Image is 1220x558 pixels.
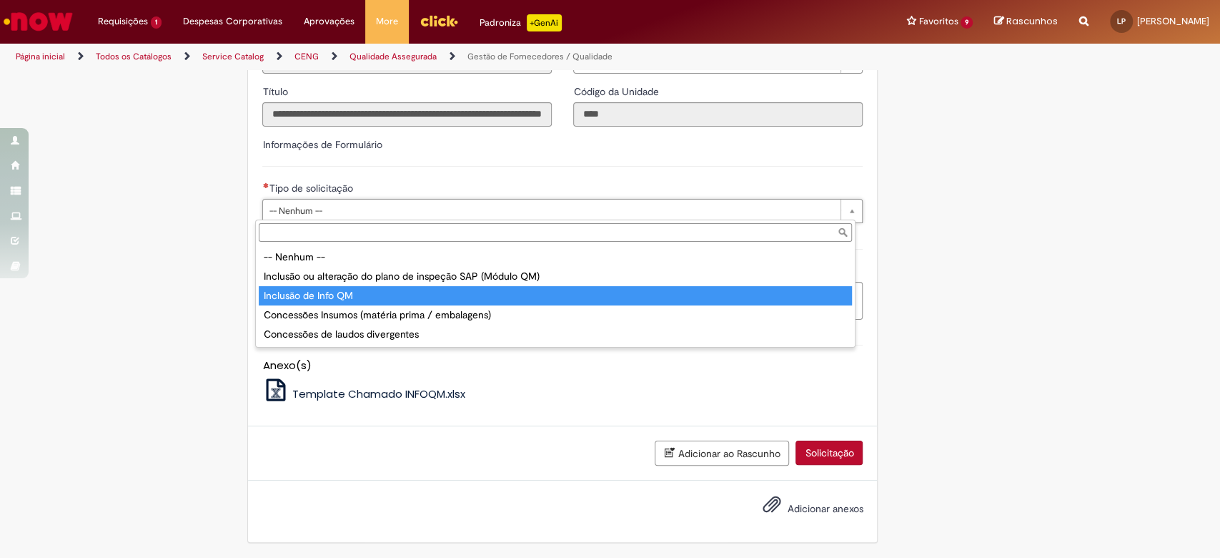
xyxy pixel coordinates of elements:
div: -- Nenhum -- [259,248,852,267]
ul: Tipo de solicitação [256,245,855,347]
div: Inclusão ou alteração do plano de inspeção SAP (Módulo QM) [259,267,852,286]
div: Inclusão de Info QM [259,286,852,305]
div: Concessões de laudos divergentes [259,325,852,344]
div: Concessões Insumos (matéria prima / embalagens) [259,305,852,325]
